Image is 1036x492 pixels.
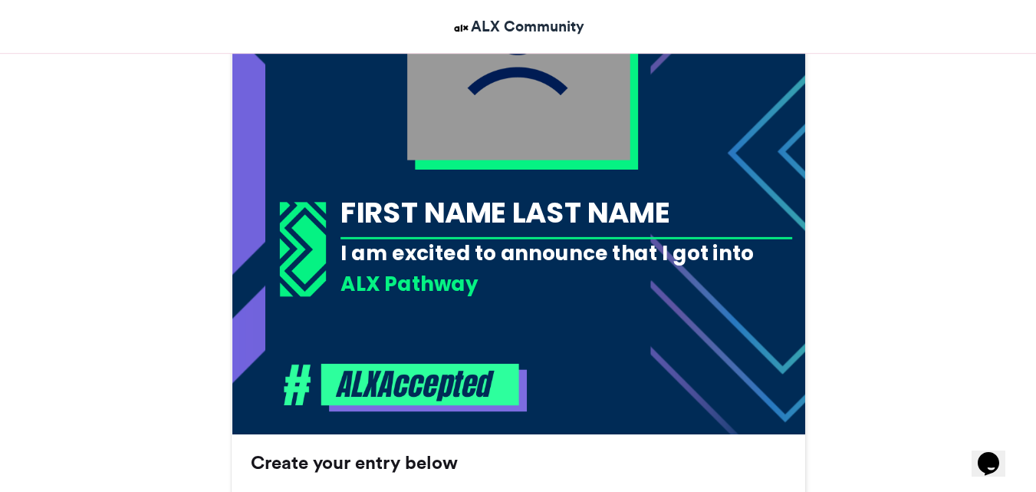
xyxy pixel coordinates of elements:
img: ALX Community [452,18,471,38]
iframe: chat widget [972,431,1021,477]
div: FIRST NAME LAST NAME [340,193,792,233]
div: ALX Pathway [340,269,792,298]
img: 1718367053.733-03abb1a83a9aadad37b12c69bdb0dc1c60dcbf83.png [279,202,326,297]
div: I am excited to announce that I got into the [340,239,792,295]
a: ALX Community [452,15,584,38]
h3: Create your entry below [251,454,786,472]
